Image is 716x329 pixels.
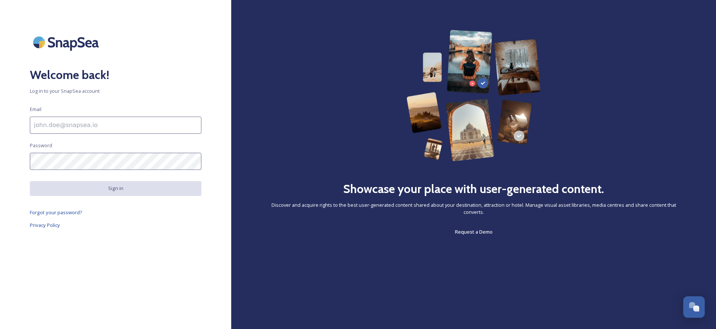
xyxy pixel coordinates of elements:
[30,208,201,217] a: Forgot your password?
[455,228,493,235] span: Request a Demo
[343,180,604,198] h2: Showcase your place with user-generated content.
[30,106,41,113] span: Email
[30,209,82,216] span: Forgot your password?
[30,66,201,84] h2: Welcome back!
[30,142,52,149] span: Password
[30,88,201,95] span: Log in to your SnapSea account
[30,221,201,230] a: Privacy Policy
[683,296,705,318] button: Open Chat
[30,30,104,55] img: SnapSea Logo
[406,30,541,161] img: 63b42ca75bacad526042e722_Group%20154-p-800.png
[30,222,60,228] span: Privacy Policy
[30,117,201,134] input: john.doe@snapsea.io
[30,181,201,196] button: Sign in
[455,227,493,236] a: Request a Demo
[261,202,686,216] span: Discover and acquire rights to the best user-generated content shared about your destination, att...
